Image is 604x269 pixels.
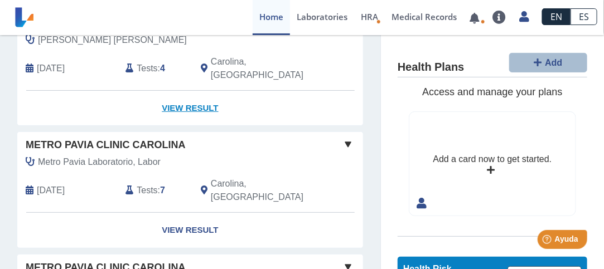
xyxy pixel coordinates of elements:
[361,11,378,22] span: HRA
[433,153,552,166] div: Add a card now to get started.
[117,177,192,204] div: :
[117,55,192,82] div: :
[38,155,161,169] span: Metro Pavia Laboratorio, Labor
[505,226,592,257] iframe: Help widget launcher
[211,177,309,204] span: Carolina, PR
[545,58,562,67] span: Add
[571,8,597,25] a: ES
[422,86,562,97] span: Access and manage your plans
[160,63,165,73] b: 4
[137,62,157,75] span: Tests
[17,213,363,248] a: View Result
[211,55,309,82] span: Carolina, PR
[17,91,363,126] a: View Result
[38,33,187,47] span: Caballero Valiente, Baruch
[137,184,157,197] span: Tests
[542,8,571,25] a: EN
[160,185,165,195] b: 7
[398,61,464,74] h4: Health Plans
[26,138,186,153] span: Metro Pavia Clinic Carolina
[509,53,587,72] button: Add
[37,184,65,197] span: 2025-07-03
[37,62,65,75] span: 2025-09-15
